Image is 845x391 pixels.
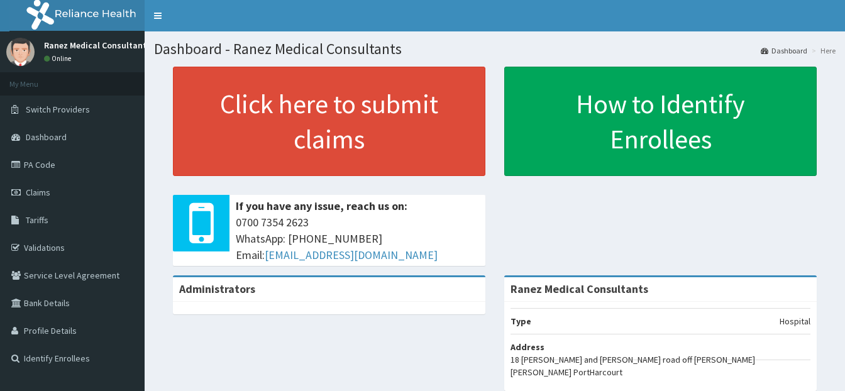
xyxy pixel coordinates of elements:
a: Online [44,54,74,63]
strong: Ranez Medical Consultants [511,282,648,296]
p: 18 [PERSON_NAME] and [PERSON_NAME] road off [PERSON_NAME] [PERSON_NAME] PortHarcourt [511,353,810,378]
a: Dashboard [761,45,807,56]
span: Tariffs [26,214,48,226]
img: User Image [6,38,35,66]
span: Dashboard [26,131,67,143]
p: Hospital [780,315,810,328]
p: Ranez Medical Consultants [44,41,151,50]
span: 0700 7354 2623 WhatsApp: [PHONE_NUMBER] Email: [236,214,479,263]
span: Claims [26,187,50,198]
b: If you have any issue, reach us on: [236,199,407,213]
b: Type [511,316,531,327]
a: How to Identify Enrollees [504,67,817,176]
b: Address [511,341,544,353]
span: Switch Providers [26,104,90,115]
li: Here [809,45,836,56]
a: Click here to submit claims [173,67,485,176]
h1: Dashboard - Ranez Medical Consultants [154,41,836,57]
b: Administrators [179,282,255,296]
a: [EMAIL_ADDRESS][DOMAIN_NAME] [265,248,438,262]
